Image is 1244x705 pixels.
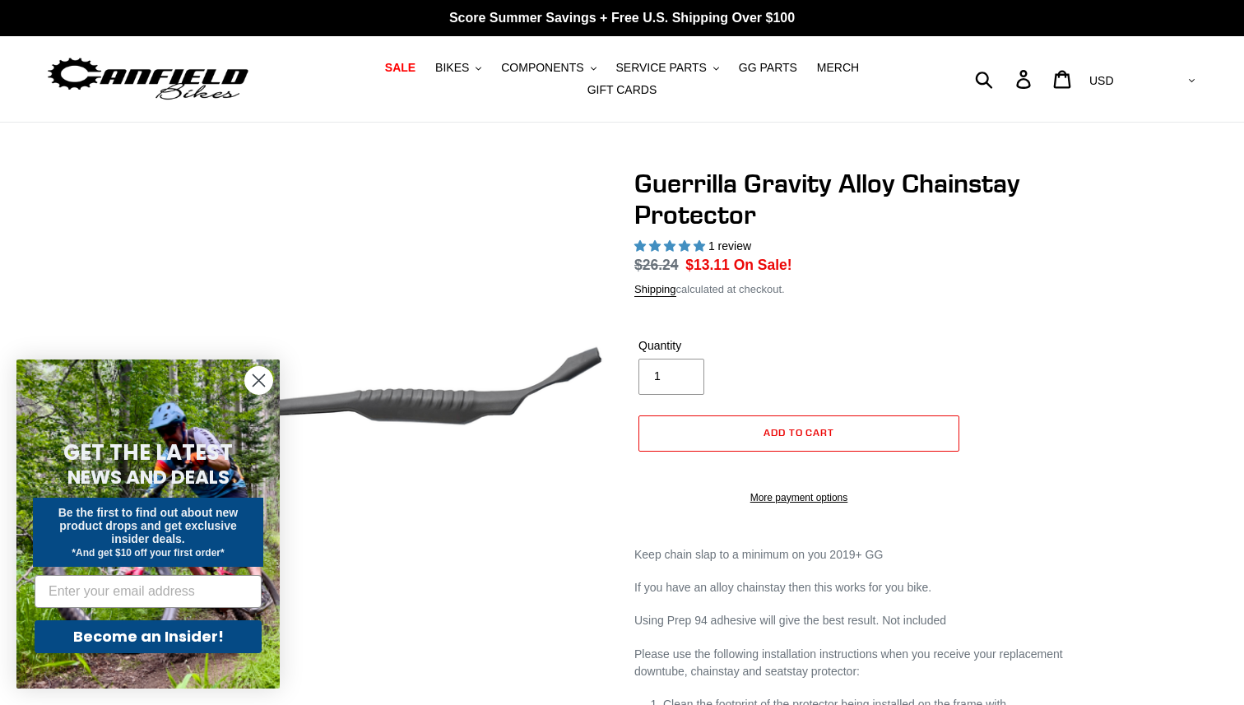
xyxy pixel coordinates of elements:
[634,281,1070,298] div: calculated at checkout.
[72,547,224,559] span: *And get $10 off your first order*
[634,612,1070,629] p: Using Prep 94 adhesive will give the best result. Not included
[587,83,657,97] span: GIFT CARDS
[634,546,1070,564] p: Keep chain slap to a minimum on you 2019+ GG
[809,57,867,79] a: MERCH
[685,257,730,273] span: $13.11
[634,579,1070,596] p: If you have an alloy chainstay then this works for you bike.
[385,61,415,75] span: SALE
[634,283,676,297] a: Shipping
[634,239,708,253] span: 5.00 stars
[501,61,583,75] span: COMPONENTS
[493,57,604,79] button: COMPONENTS
[579,79,666,101] a: GIFT CARDS
[734,254,792,276] span: On Sale!
[67,464,230,490] span: NEWS AND DEALS
[634,257,679,273] s: $26.24
[435,61,469,75] span: BIKES
[764,426,835,438] span: Add to cart
[638,337,795,355] label: Quantity
[427,57,490,79] button: BIKES
[45,53,251,105] img: Canfield Bikes
[638,415,959,452] button: Add to cart
[634,168,1070,231] h1: Guerrilla Gravity Alloy Chainstay Protector
[817,61,859,75] span: MERCH
[377,57,424,79] a: SALE
[63,438,233,467] span: GET THE LATEST
[35,620,262,653] button: Become an Insider!
[634,646,1070,680] p: Please use the following installation instructions when you receive your replacement downtube, ch...
[58,506,239,545] span: Be the first to find out about new product drops and get exclusive insider deals.
[35,575,262,608] input: Enter your email address
[244,366,273,395] button: Close dialog
[731,57,805,79] a: GG PARTS
[638,490,959,505] a: More payment options
[607,57,726,79] button: SERVICE PARTS
[708,239,751,253] span: 1 review
[615,61,706,75] span: SERVICE PARTS
[984,61,1026,97] input: Search
[739,61,797,75] span: GG PARTS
